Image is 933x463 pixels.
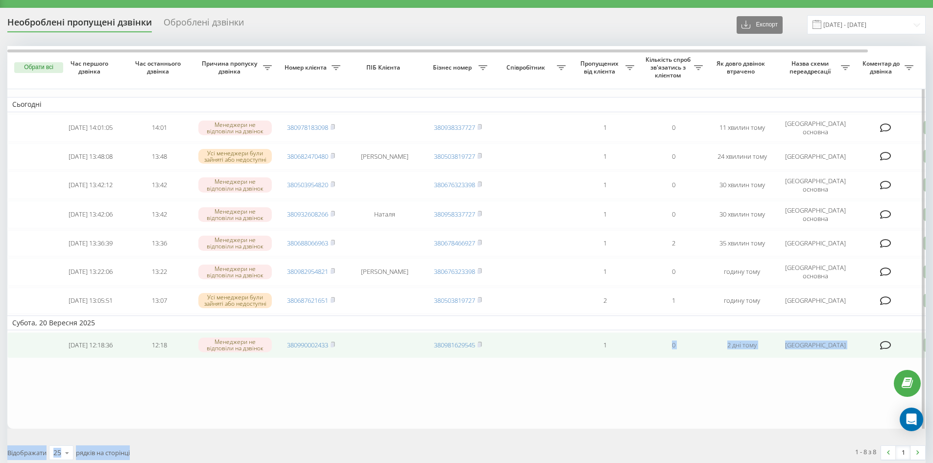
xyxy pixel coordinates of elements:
td: 11 хвилин тому [708,114,776,142]
a: 380981629545 [434,341,475,349]
td: [GEOGRAPHIC_DATA] основна [776,258,855,286]
td: 0 [639,114,708,142]
a: 380938337727 [434,123,475,132]
td: 1 [571,332,639,358]
td: 12:18 [125,332,193,358]
span: Відображати [7,448,47,457]
span: Співробітник [497,64,557,72]
a: 380932608266 [287,210,328,219]
span: Номер клієнта [282,64,332,72]
a: 380688066963 [287,239,328,247]
td: 30 хвилин тому [708,201,776,228]
span: Бізнес номер [429,64,478,72]
td: [DATE] 13:42:06 [56,201,125,228]
td: [GEOGRAPHIC_DATA] [776,332,855,358]
div: Open Intercom Messenger [900,408,923,431]
a: 380678466927 [434,239,475,247]
td: [DATE] 13:22:06 [56,258,125,286]
span: Час першого дзвінка [64,60,117,75]
div: Оброблені дзвінки [164,17,244,32]
td: 13:22 [125,258,193,286]
a: 1 [896,446,910,460]
div: Менеджери не відповіли на дзвінок [198,236,272,250]
td: Наталя [345,201,424,228]
td: 0 [639,258,708,286]
td: 1 [571,144,639,170]
td: 13:42 [125,171,193,199]
a: 380982954821 [287,267,328,276]
td: 35 хвилин тому [708,230,776,256]
div: Усі менеджери були зайняті або недоступні [198,293,272,308]
a: 380990002433 [287,341,328,349]
td: 0 [639,332,708,358]
a: 380676323398 [434,267,475,276]
td: [GEOGRAPHIC_DATA] [776,288,855,314]
td: 14:01 [125,114,193,142]
div: Менеджери не відповіли на дзвінок [198,121,272,135]
a: 380978183098 [287,123,328,132]
td: [GEOGRAPHIC_DATA] основна [776,114,855,142]
td: [GEOGRAPHIC_DATA] [776,230,855,256]
td: 13:07 [125,288,193,314]
span: рядків на сторінці [76,448,130,457]
a: 380676323398 [434,180,475,189]
span: Причина пропуску дзвінка [198,60,263,75]
div: Менеджери не відповіли на дзвінок [198,177,272,192]
td: 1 [571,230,639,256]
td: [GEOGRAPHIC_DATA] [776,144,855,170]
td: годину тому [708,258,776,286]
span: Пропущених від клієнта [575,60,625,75]
button: Обрати всі [14,62,63,73]
span: Коментар до дзвінка [860,60,905,75]
td: [DATE] 13:36:39 [56,230,125,256]
td: 1 [571,114,639,142]
span: Назва схеми переадресації [781,60,841,75]
div: 25 [53,448,61,458]
td: [GEOGRAPHIC_DATA] основна [776,201,855,228]
td: [DATE] 13:42:12 [56,171,125,199]
span: Як довго дзвінок втрачено [716,60,768,75]
div: 1 - 8 з 8 [855,447,876,457]
td: 0 [639,171,708,199]
td: 30 хвилин тому [708,171,776,199]
td: [DATE] 13:05:51 [56,288,125,314]
td: 13:42 [125,201,193,228]
td: 1 [571,258,639,286]
div: Усі менеджери були зайняті або недоступні [198,149,272,164]
div: Необроблені пропущені дзвінки [7,17,152,32]
td: [DATE] 13:48:08 [56,144,125,170]
td: 13:36 [125,230,193,256]
div: Менеджери не відповіли на дзвінок [198,338,272,352]
a: 380958337727 [434,210,475,219]
a: 380682470480 [287,152,328,161]
td: 2 [639,230,708,256]
td: 1 [639,288,708,314]
a: 380503819727 [434,152,475,161]
td: 2 [571,288,639,314]
td: 0 [639,201,708,228]
div: Менеджери не відповіли на дзвінок [198,265,272,279]
td: 2 дні тому [708,332,776,358]
a: 380687621651 [287,296,328,305]
td: [PERSON_NAME] [345,144,424,170]
td: 1 [571,201,639,228]
td: [DATE] 12:18:36 [56,332,125,358]
td: 24 хвилини тому [708,144,776,170]
span: Час останнього дзвінка [133,60,186,75]
td: [DATE] 14:01:05 [56,114,125,142]
td: 13:48 [125,144,193,170]
a: 380503819727 [434,296,475,305]
span: ПІБ Клієнта [354,64,415,72]
span: Кількість спроб зв'язатись з клієнтом [644,56,694,79]
td: 1 [571,171,639,199]
td: [PERSON_NAME] [345,258,424,286]
td: 0 [639,144,708,170]
div: Менеджери не відповіли на дзвінок [198,207,272,222]
td: годину тому [708,288,776,314]
button: Експорт [737,16,783,34]
td: [GEOGRAPHIC_DATA] основна [776,171,855,199]
a: 380503954820 [287,180,328,189]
